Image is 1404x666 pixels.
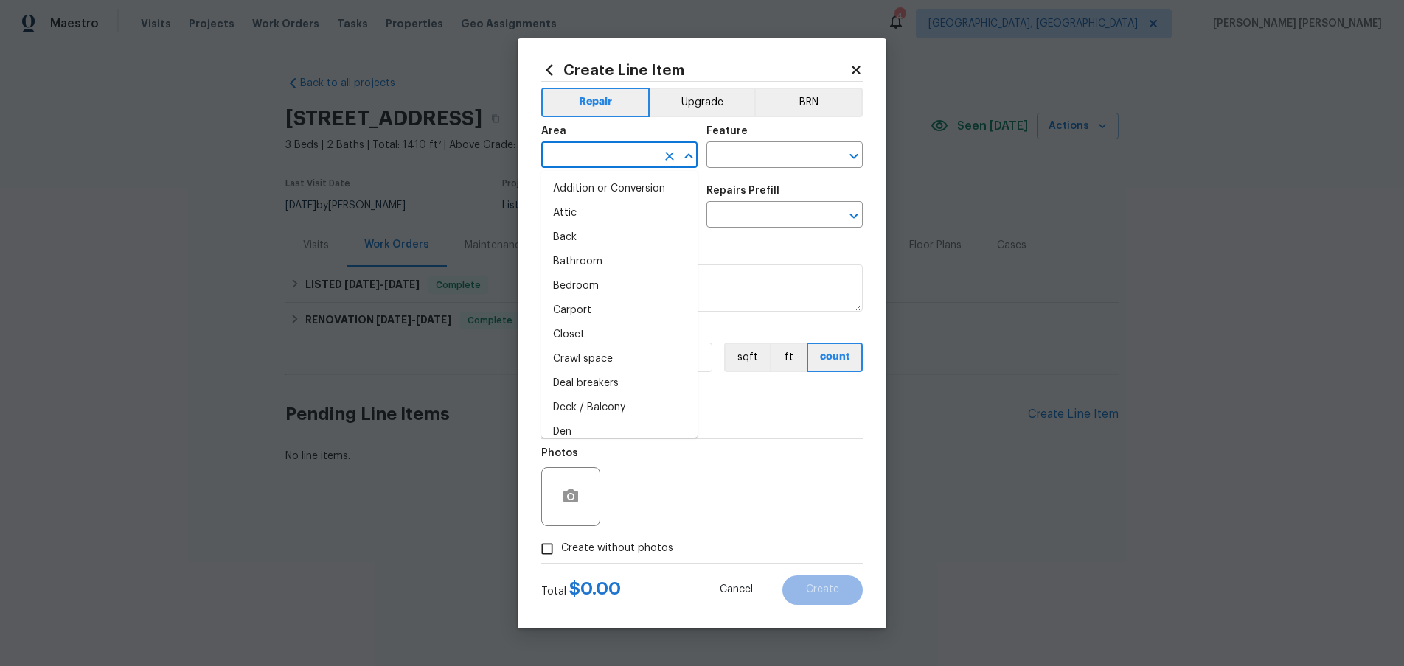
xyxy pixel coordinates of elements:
button: sqft [724,343,770,372]
div: Total [541,581,621,599]
span: Create [806,584,839,595]
span: Create without photos [561,541,673,556]
li: Deck / Balcony [541,396,698,420]
li: Back [541,225,698,250]
li: Bathroom [541,250,698,274]
li: Closet [541,323,698,347]
h5: Photos [541,448,578,458]
span: Cancel [720,584,753,595]
span: $ 0.00 [569,580,621,597]
li: Deal breakers [541,371,698,396]
button: Cancel [696,575,776,605]
li: Carport [541,298,698,323]
li: Den [541,420,698,444]
button: Close [678,146,699,166]
h5: Repairs Prefill [706,186,779,196]
button: Upgrade [650,88,755,117]
h5: Feature [706,126,748,136]
button: Open [844,146,864,166]
li: Addition or Conversion [541,177,698,201]
button: Create [782,575,863,605]
h2: Create Line Item [541,62,849,78]
li: Crawl space [541,347,698,371]
h5: Area [541,126,566,136]
button: Clear [659,146,680,166]
button: Repair [541,88,650,117]
li: Attic [541,201,698,225]
button: count [807,343,863,372]
button: ft [770,343,807,372]
button: BRN [754,88,863,117]
button: Open [844,206,864,226]
li: Bedroom [541,274,698,298]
